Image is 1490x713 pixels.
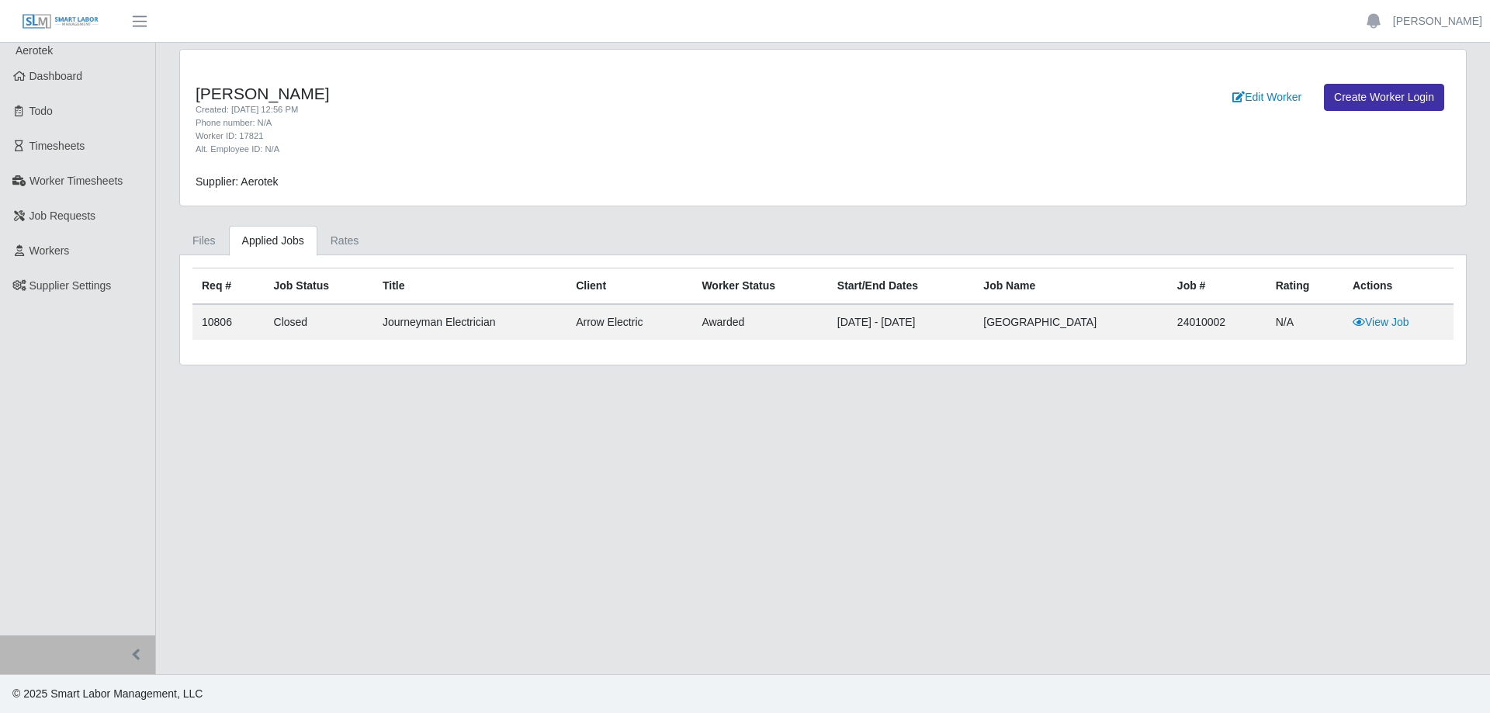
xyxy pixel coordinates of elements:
a: View Job [1353,316,1409,328]
div: Alt. Employee ID: N/A [196,143,918,156]
th: Client [567,268,692,305]
th: Start/End Dates [828,268,975,305]
span: Dashboard [29,70,83,82]
td: 10806 [192,304,265,340]
div: Created: [DATE] 12:56 PM [196,103,918,116]
span: Aerotek [16,44,53,57]
td: [GEOGRAPHIC_DATA] [974,304,1168,340]
span: Workers [29,244,70,257]
span: © 2025 Smart Labor Management, LLC [12,687,203,700]
td: awarded [692,304,827,340]
td: [DATE] - [DATE] [828,304,975,340]
a: Files [179,226,229,256]
a: Create Worker Login [1324,84,1444,111]
th: Actions [1343,268,1454,305]
h4: [PERSON_NAME] [196,84,918,103]
td: 24010002 [1168,304,1266,340]
th: Job Status [265,268,373,305]
th: Worker Status [692,268,827,305]
span: Supplier Settings [29,279,112,292]
th: Job # [1168,268,1266,305]
td: Arrow Electric [567,304,692,340]
span: Job Requests [29,209,96,222]
a: Edit Worker [1222,84,1312,111]
span: Worker Timesheets [29,175,123,187]
th: Rating [1266,268,1343,305]
th: Job Name [974,268,1168,305]
div: Worker ID: 17821 [196,130,918,143]
a: Applied Jobs [229,226,317,256]
img: SLM Logo [22,13,99,30]
div: Phone number: N/A [196,116,918,130]
span: Todo [29,105,53,117]
th: Title [373,268,567,305]
a: [PERSON_NAME] [1393,13,1482,29]
td: Journeyman Electrician [373,304,567,340]
td: Closed [265,304,373,340]
span: Timesheets [29,140,85,152]
span: Supplier: Aerotek [196,175,279,188]
a: Rates [317,226,372,256]
th: Req # [192,268,265,305]
td: N/A [1266,304,1343,340]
